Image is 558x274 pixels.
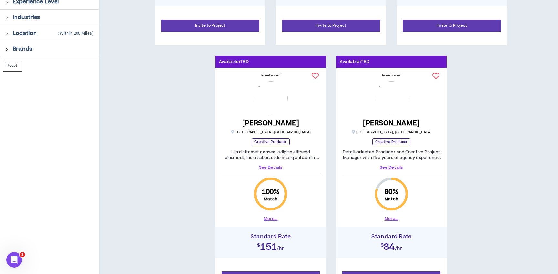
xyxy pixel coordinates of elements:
[219,240,323,251] h2: $151
[242,119,299,127] h5: [PERSON_NAME]
[221,165,321,170] a: See Details
[252,138,290,145] p: Creative Producer
[219,233,323,240] h4: Standard Rate
[339,233,443,240] h4: Standard Rate
[403,20,501,32] button: Invite to Project
[219,59,249,65] p: Available: TBD
[282,20,380,32] button: Invite to Project
[264,197,277,202] small: Match
[5,16,9,20] span: right
[58,31,94,36] p: (Within 200 Miles)
[262,188,279,197] span: 100 %
[341,165,441,170] a: See Details
[5,32,9,36] span: right
[161,20,259,32] button: Invite to Project
[221,149,321,161] p: L ip d sitamet consec, adipisc elitsedd eiusmodt, inc utlabor, etdo m aliq eni admin-veni quisnos...
[13,14,40,21] p: Industries
[395,245,402,252] span: /hr
[372,138,411,145] p: Creative Producer
[351,130,431,135] p: [GEOGRAPHIC_DATA] , [GEOGRAPHIC_DATA]
[5,0,9,4] span: right
[363,119,420,127] h5: [PERSON_NAME]
[221,73,321,78] div: Freelancer
[341,73,441,78] div: Freelancer
[13,29,37,37] p: Location
[375,81,408,115] img: dlafG5HFwUxee7kCh6NfGxrSwe3PWPnssuaCrBPE.png
[341,149,441,161] p: Detail-oriented Producer and Creative Project Manager with five years of agency experience coordi...
[13,45,32,53] p: Brands
[340,59,370,65] p: Available: TBD
[385,216,398,222] button: More...
[339,240,443,251] h2: $84
[277,245,284,252] span: /hr
[3,60,22,72] button: Reset
[264,216,278,222] button: More...
[254,81,288,115] img: XLPy0F0XkWI5iOBG9B3M21LeVpAINOJ9dpj3o3bC.png
[5,48,9,51] span: right
[231,130,311,135] p: [GEOGRAPHIC_DATA] , [GEOGRAPHIC_DATA]
[385,188,398,197] span: 80 %
[20,252,25,257] span: 1
[385,197,398,202] small: Match
[6,252,22,268] iframe: Intercom live chat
